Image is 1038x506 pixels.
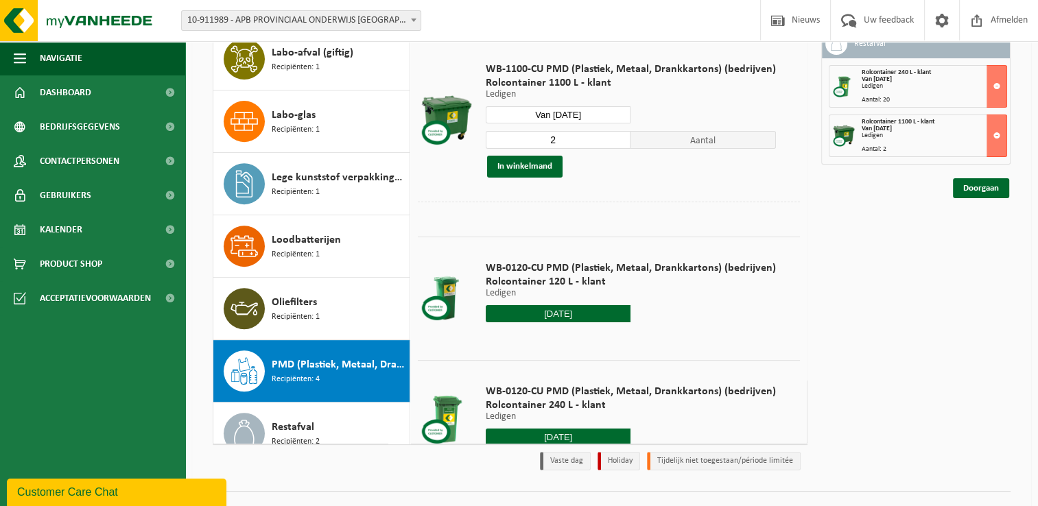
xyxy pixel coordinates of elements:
[486,76,776,90] span: Rolcontainer 1100 L - klant
[630,131,776,149] span: Aantal
[862,132,1006,139] div: Ledigen
[272,232,341,248] span: Loodbatterijen
[486,385,776,398] span: WB-0120-CU PMD (Plastiek, Metaal, Drankkartons) (bedrijven)
[40,144,119,178] span: Contactpersonen
[598,452,640,470] li: Holiday
[213,215,410,278] button: Loodbatterijen Recipiënten: 1
[40,247,102,281] span: Product Shop
[854,33,886,55] h3: Restafval
[486,261,776,275] span: WB-0120-CU PMD (Plastiek, Metaal, Drankkartons) (bedrijven)
[486,412,776,422] p: Ledigen
[862,146,1006,153] div: Aantal: 2
[486,305,631,322] input: Selecteer datum
[40,110,120,144] span: Bedrijfsgegevens
[213,153,410,215] button: Lege kunststof verpakkingen van gevaarlijke stoffen Recipiënten: 1
[862,118,934,125] span: Rolcontainer 1100 L - klant
[213,28,410,91] button: Labo-afval (giftig) Recipiënten: 1
[486,289,776,298] p: Ledigen
[486,62,776,76] span: WB-1100-CU PMD (Plastiek, Metaal, Drankkartons) (bedrijven)
[40,281,151,315] span: Acceptatievoorwaarden
[213,91,410,153] button: Labo-glas Recipiënten: 1
[40,41,82,75] span: Navigatie
[272,169,406,186] span: Lege kunststof verpakkingen van gevaarlijke stoffen
[272,311,320,324] span: Recipiënten: 1
[272,123,320,136] span: Recipiënten: 1
[272,373,320,386] span: Recipiënten: 4
[213,340,410,402] button: PMD (Plastiek, Metaal, Drankkartons) (bedrijven) Recipiënten: 4
[182,11,421,30] span: 10-911989 - APB PROVINCIAAL ONDERWIJS ANTWERPEN PROVINCIAAL INSTITUUT VOOR TECHNISCH ONDERWI - ST...
[486,90,776,99] p: Ledigen
[272,45,353,61] span: Labo-afval (giftig)
[647,452,801,470] li: Tijdelijk niet toegestaan/période limitée
[272,294,317,311] span: Oliefilters
[862,69,931,76] span: Rolcontainer 240 L - klant
[486,398,776,412] span: Rolcontainer 240 L - klant
[40,178,91,213] span: Gebruikers
[486,106,631,123] input: Selecteer datum
[272,419,314,435] span: Restafval
[181,10,421,31] span: 10-911989 - APB PROVINCIAAL ONDERWIJS ANTWERPEN PROVINCIAAL INSTITUUT VOOR TECHNISCH ONDERWI - ST...
[7,476,229,506] iframe: chat widget
[862,75,892,83] strong: Van [DATE]
[486,429,631,446] input: Selecteer datum
[272,248,320,261] span: Recipiënten: 1
[486,275,776,289] span: Rolcontainer 120 L - klant
[213,278,410,340] button: Oliefilters Recipiënten: 1
[213,402,410,465] button: Restafval Recipiënten: 2
[272,107,316,123] span: Labo-glas
[272,61,320,74] span: Recipiënten: 1
[272,435,320,448] span: Recipiënten: 2
[40,213,82,247] span: Kalender
[862,125,892,132] strong: Van [DATE]
[272,186,320,199] span: Recipiënten: 1
[272,357,406,373] span: PMD (Plastiek, Metaal, Drankkartons) (bedrijven)
[40,75,91,110] span: Dashboard
[487,156,563,178] button: In winkelmand
[862,83,1006,90] div: Ledigen
[953,178,1009,198] a: Doorgaan
[862,97,1006,104] div: Aantal: 20
[540,452,591,470] li: Vaste dag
